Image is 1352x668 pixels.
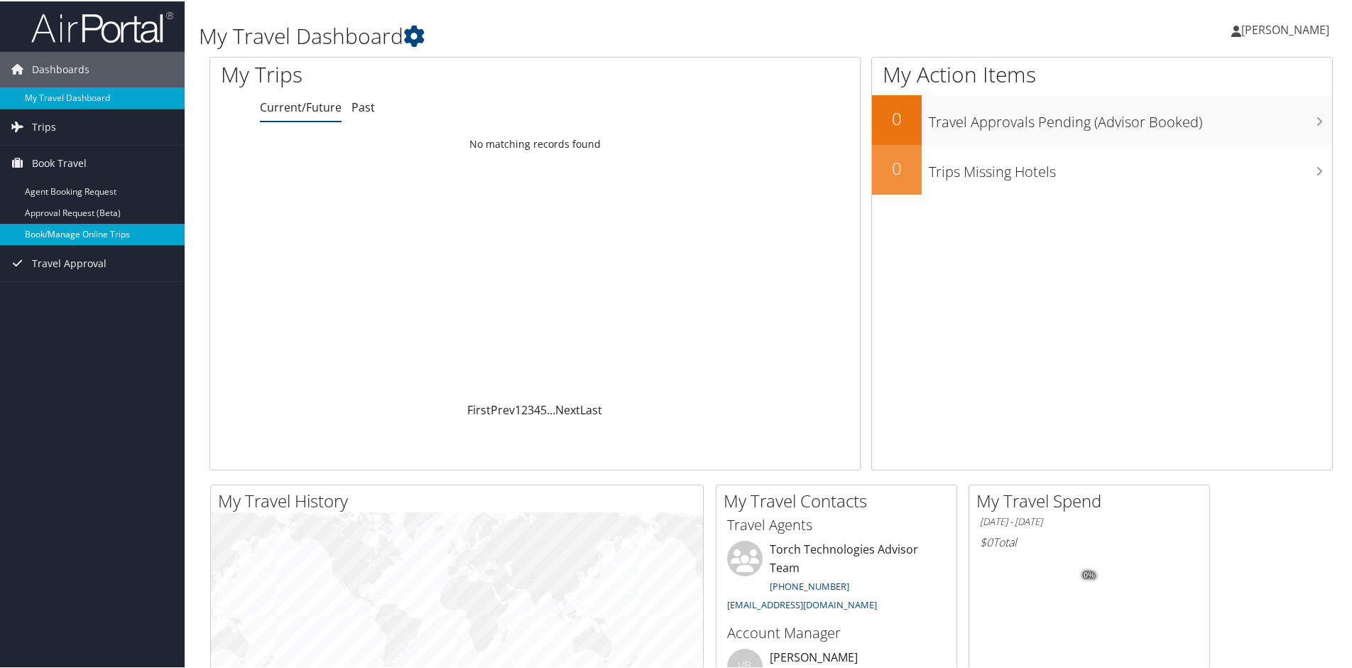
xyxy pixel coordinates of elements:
[467,401,491,416] a: First
[872,58,1332,88] h1: My Action Items
[929,153,1332,181] h3: Trips Missing Hotels
[221,58,579,88] h1: My Trips
[1231,7,1343,50] a: [PERSON_NAME]
[872,155,922,179] h2: 0
[1241,21,1329,36] span: [PERSON_NAME]
[218,487,703,512] h2: My Travel History
[32,244,107,280] span: Travel Approval
[929,104,1332,131] h3: Travel Approvals Pending (Advisor Booked)
[980,533,993,549] span: $0
[32,144,87,180] span: Book Travel
[199,20,962,50] h1: My Travel Dashboard
[491,401,515,416] a: Prev
[980,533,1199,549] h6: Total
[32,50,89,86] span: Dashboards
[528,401,534,416] a: 3
[770,578,849,591] a: [PHONE_NUMBER]
[521,401,528,416] a: 2
[727,597,877,610] a: [EMAIL_ADDRESS][DOMAIN_NAME]
[720,539,953,615] li: Torch Technologies Advisor Team
[547,401,555,416] span: …
[724,487,956,512] h2: My Travel Contacts
[351,98,375,114] a: Past
[1084,570,1095,578] tspan: 0%
[980,514,1199,527] h6: [DATE] - [DATE]
[727,622,946,642] h3: Account Manager
[540,401,547,416] a: 5
[31,9,173,43] img: airportal-logo.png
[32,108,56,144] span: Trips
[260,98,342,114] a: Current/Future
[872,105,922,129] h2: 0
[534,401,540,416] a: 4
[210,130,860,156] td: No matching records found
[872,94,1332,144] a: 0Travel Approvals Pending (Advisor Booked)
[727,514,946,534] h3: Travel Agents
[872,144,1332,193] a: 0Trips Missing Hotels
[976,487,1209,512] h2: My Travel Spend
[580,401,602,416] a: Last
[515,401,521,416] a: 1
[555,401,580,416] a: Next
